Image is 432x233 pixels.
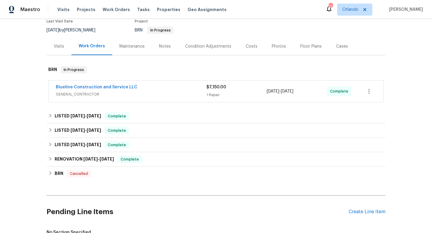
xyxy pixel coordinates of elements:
[185,43,231,49] div: Condition Adjustments
[83,157,114,161] span: -
[137,7,150,12] span: Tasks
[70,114,85,118] span: [DATE]
[87,128,101,132] span: [DATE]
[46,109,385,123] div: LISTED [DATE]-[DATE]Complete
[48,66,57,73] h6: BRN
[148,28,173,32] span: In Progress
[300,43,322,49] div: Floor Plans
[61,67,86,73] span: In Progress
[349,209,385,215] div: Create Line Item
[119,43,145,49] div: Maintenance
[56,85,137,89] a: Blueline Construction and Service LLC
[105,142,128,148] span: Complete
[272,43,286,49] div: Photos
[83,157,98,161] span: [DATE]
[87,143,101,147] span: [DATE]
[46,167,385,181] div: BRN Cancelled
[70,143,101,147] span: -
[46,19,73,23] span: Last Visit Date
[56,91,206,97] span: GENERAL_CONTRACTOR
[246,43,257,49] div: Costs
[20,7,40,13] span: Maestro
[187,7,226,13] span: Geo Assignments
[55,170,63,177] h6: BRN
[70,128,85,132] span: [DATE]
[100,157,114,161] span: [DATE]
[342,7,358,13] span: Orlando
[135,19,148,23] span: Project
[46,138,385,152] div: LISTED [DATE]-[DATE]Complete
[55,141,101,149] h6: LISTED
[105,113,128,119] span: Complete
[206,92,267,98] div: 1 Repair
[330,88,351,94] span: Complete
[46,123,385,138] div: LISTED [DATE]-[DATE]Complete
[57,7,70,13] span: Visits
[105,128,128,134] span: Complete
[387,7,423,13] span: [PERSON_NAME]
[87,114,101,118] span: [DATE]
[159,43,171,49] div: Notes
[206,85,226,89] span: $7,150.00
[46,198,349,226] h2: Pending Line Items
[70,143,85,147] span: [DATE]
[328,4,333,10] div: 30
[267,89,279,93] span: [DATE]
[267,88,293,94] span: -
[46,27,103,34] div: by [PERSON_NAME]
[118,156,141,162] span: Complete
[46,28,59,32] span: [DATE]
[157,7,180,13] span: Properties
[70,128,101,132] span: -
[55,127,101,134] h6: LISTED
[135,28,174,32] span: BRN
[46,152,385,167] div: RENOVATION [DATE]-[DATE]Complete
[70,114,101,118] span: -
[77,7,95,13] span: Projects
[103,7,130,13] span: Work Orders
[67,171,90,177] span: Cancelled
[55,156,114,163] h6: RENOVATION
[79,43,105,49] div: Work Orders
[46,60,385,79] div: BRN In Progress
[55,113,101,120] h6: LISTED
[54,43,64,49] div: Visits
[281,89,293,93] span: [DATE]
[336,43,348,49] div: Cases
